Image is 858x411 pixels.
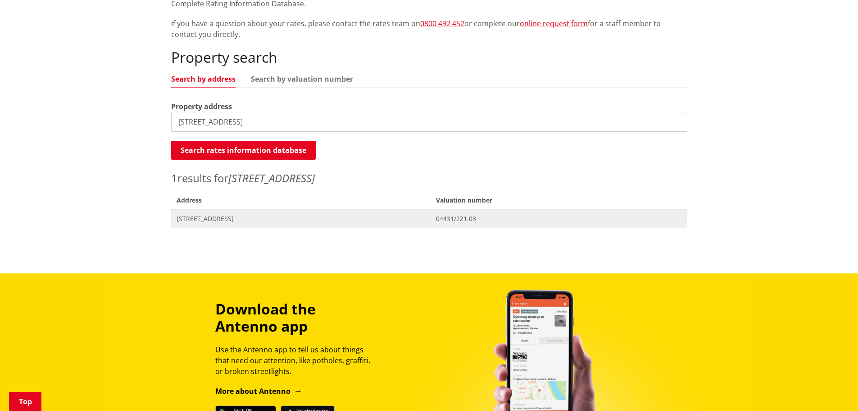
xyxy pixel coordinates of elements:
h2: Property search [171,49,687,66]
iframe: Messenger Launcher [817,373,849,406]
a: 0800 492 452 [420,18,464,28]
a: [STREET_ADDRESS] 04431/221.03 [171,209,687,228]
label: Property address [171,101,232,112]
button: Search rates information database [171,141,316,160]
h3: Download the Antenno app [215,300,378,335]
a: Top [9,392,41,411]
span: 1 [171,171,177,185]
p: results for [171,170,687,186]
p: Use the Antenno app to tell us about things that need our attention, like potholes, graffiti, or ... [215,344,378,377]
input: e.g. Duke Street NGARUAWAHIA [171,112,687,132]
a: Search by address [171,75,236,83]
a: online request form [520,18,588,28]
span: Address [171,191,431,209]
span: [STREET_ADDRESS] [177,214,426,223]
span: 04431/221.03 [436,214,681,223]
em: [STREET_ADDRESS] [228,171,315,185]
a: More about Antenno [215,386,302,396]
span: Valuation number [431,191,687,209]
p: If you have a question about your rates, please contact the rates team on or complete our for a s... [171,18,687,40]
a: Search by valuation number [251,75,353,83]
